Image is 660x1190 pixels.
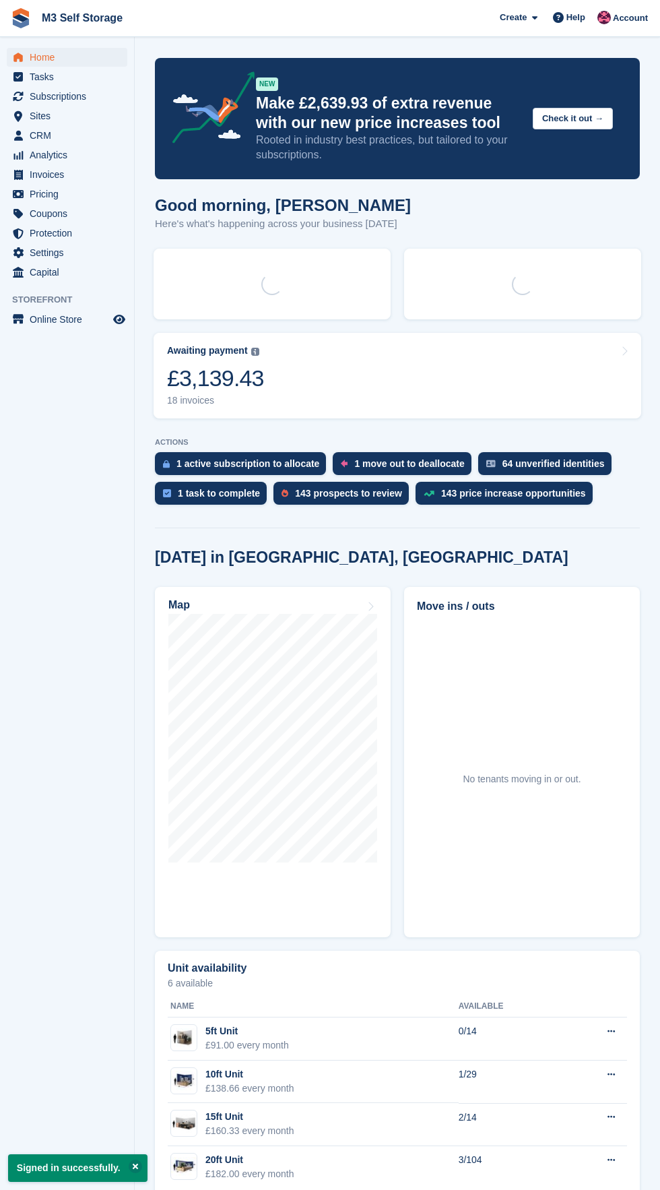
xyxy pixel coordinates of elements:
[30,310,110,329] span: Online Store
[30,204,110,223] span: Coupons
[36,7,128,29] a: M3 Self Storage
[111,311,127,327] a: Preview store
[273,482,416,511] a: 143 prospects to review
[205,1038,289,1053] div: £91.00 every month
[613,11,648,25] span: Account
[7,48,127,67] a: menu
[295,488,402,499] div: 143 prospects to review
[341,460,348,468] img: move_outs_to_deallocate_icon-f764333ba52eb49d3ac5e1228854f67142a1ed5810a6f6cc68b1a99e826820c5.svg
[533,108,613,130] button: Check it out →
[256,94,522,133] p: Make £2,639.93 of extra revenue with our new price increases tool
[256,133,522,162] p: Rooted in industry best practices, but tailored to your subscriptions.
[30,165,110,184] span: Invoices
[566,11,585,24] span: Help
[30,185,110,203] span: Pricing
[176,458,319,469] div: 1 active subscription to allocate
[7,204,127,223] a: menu
[167,365,264,392] div: £3,139.43
[459,1017,562,1061] td: 0/14
[459,996,562,1017] th: Available
[12,293,134,307] span: Storefront
[459,1103,562,1146] td: 2/14
[155,452,333,482] a: 1 active subscription to allocate
[171,1114,197,1133] img: 125-sqft-unit.jpg
[424,491,434,497] img: price_increase_opportunities-93ffe204e8149a01c8c9dc8f82e8f89637d9d84a8eef4429ea346261dce0b2c0.svg
[7,263,127,282] a: menu
[7,106,127,125] a: menu
[205,1110,294,1124] div: 15ft Unit
[168,599,190,611] h2: Map
[478,452,618,482] a: 64 unverified identities
[168,996,459,1017] th: Name
[11,8,31,28] img: stora-icon-8386f47178a22dfd0bd8f6a31ec36ba5ce8667c1dd55bd0f319d3a0aa187defe.svg
[155,482,273,511] a: 1 task to complete
[171,1028,197,1048] img: 32-sqft-unit.jpg
[7,146,127,164] a: menu
[30,243,110,262] span: Settings
[155,196,411,214] h1: Good morning, [PERSON_NAME]
[205,1067,294,1082] div: 10ft Unit
[30,126,110,145] span: CRM
[155,216,411,232] p: Here's what's happening across your business [DATE]
[168,962,246,974] h2: Unit availability
[333,452,477,482] a: 1 move out to deallocate
[256,77,278,91] div: NEW
[7,126,127,145] a: menu
[7,165,127,184] a: menu
[171,1071,197,1090] img: 10-ft-container.jpg
[155,587,391,937] a: Map
[30,48,110,67] span: Home
[155,549,568,567] h2: [DATE] in [GEOGRAPHIC_DATA], [GEOGRAPHIC_DATA]
[30,87,110,106] span: Subscriptions
[7,224,127,243] a: menu
[7,243,127,262] a: menu
[486,460,496,468] img: verify_identity-adf6edd0f0f0b5bbfe63781bf79b02c33cf7c696d77639b501bdc392416b5a36.svg
[354,458,464,469] div: 1 move out to deallocate
[30,224,110,243] span: Protection
[30,67,110,86] span: Tasks
[205,1082,294,1096] div: £138.66 every month
[251,348,259,356] img: icon-info-grey-7440780725fd019a000dd9b08b2336e03edf1995a4989e88bcd33f0948082b44.svg
[7,67,127,86] a: menu
[282,489,288,497] img: prospect-51fa495bee0391a8d652442698ab0144808aea92771e9ea1ae160a38d050c398.svg
[502,458,605,469] div: 64 unverified identities
[168,978,627,988] p: 6 available
[30,263,110,282] span: Capital
[205,1153,294,1167] div: 20ft Unit
[417,598,627,615] h2: Move ins / outs
[7,87,127,106] a: menu
[30,146,110,164] span: Analytics
[154,333,641,418] a: Awaiting payment £3,139.43 18 invoices
[167,345,248,356] div: Awaiting payment
[205,1124,294,1138] div: £160.33 every month
[416,482,599,511] a: 143 price increase opportunities
[459,1146,562,1189] td: 3/104
[463,772,581,786] div: No tenants moving in or out.
[205,1024,289,1038] div: 5ft Unit
[205,1167,294,1181] div: £182.00 every month
[8,1154,147,1182] p: Signed in successfully.
[30,106,110,125] span: Sites
[441,488,586,499] div: 143 price increase opportunities
[7,185,127,203] a: menu
[178,488,260,499] div: 1 task to complete
[500,11,527,24] span: Create
[167,395,264,406] div: 18 invoices
[161,71,255,148] img: price-adjustments-announcement-icon-8257ccfd72463d97f412b2fc003d46551f7dbcb40ab6d574587a9cd5c0d94...
[597,11,611,24] img: Nick Jones
[163,460,170,468] img: active_subscription_to_allocate_icon-d502201f5373d7db506a760aba3b589e785aa758c864c3986d89f69b8ff3...
[171,1157,197,1177] img: 20-ft-container.jpg
[459,1061,562,1104] td: 1/29
[155,438,640,447] p: ACTIONS
[163,489,171,497] img: task-75834270c22a3079a89374b754ae025e5fb1db73e45f91037f5363f120a921f8.svg
[7,310,127,329] a: menu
